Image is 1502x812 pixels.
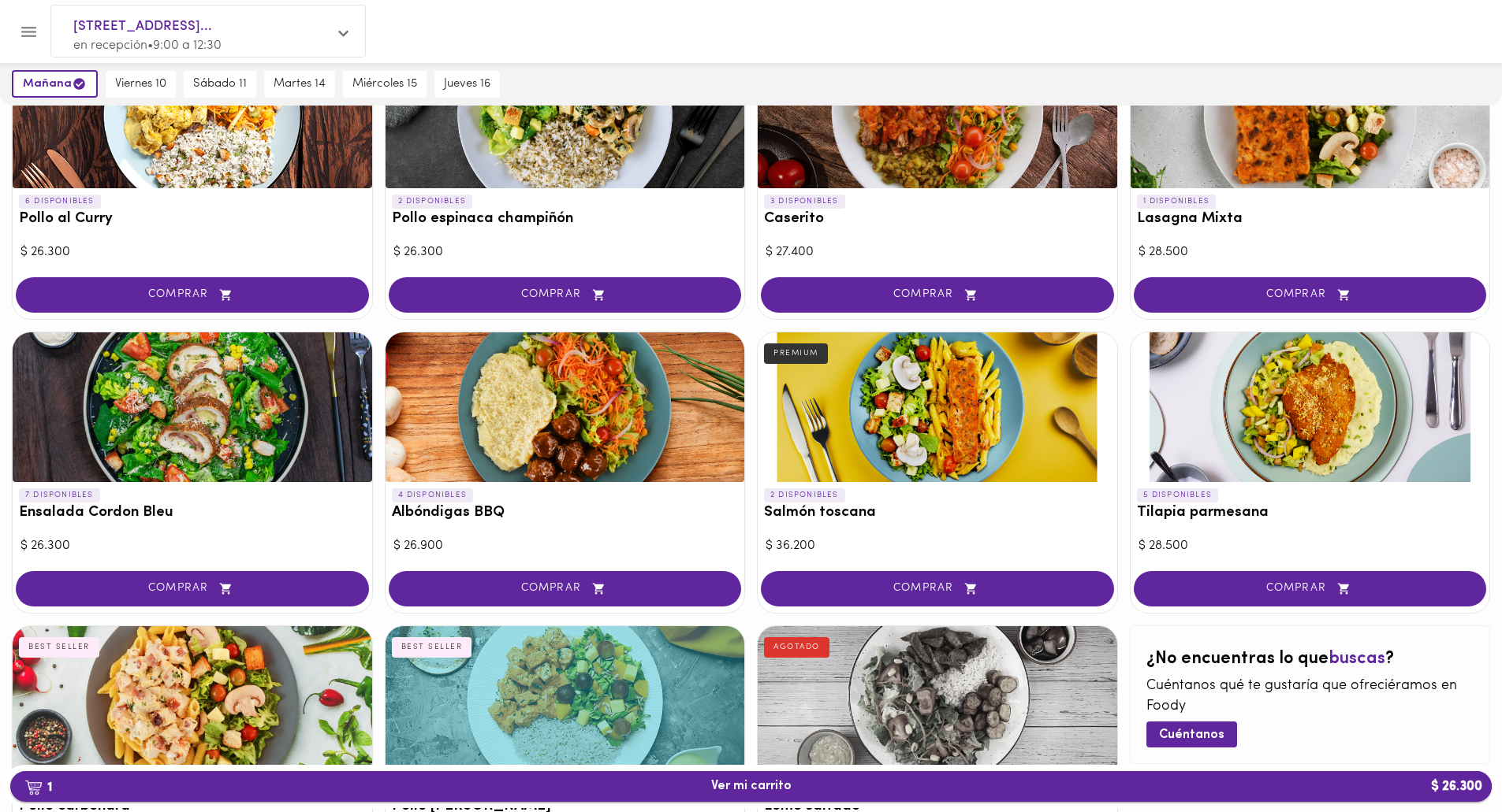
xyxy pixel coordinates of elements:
span: martes 14 [274,77,326,91]
h3: Lasagna Mixta [1137,211,1484,228]
div: Pollo espinaca champiñón [386,39,745,188]
div: Pollo Tikka Massala [386,626,745,776]
p: Cuéntanos qué te gustaría que ofreciéramos en Foody [1146,677,1474,717]
button: COMPRAR [1134,571,1487,606]
button: Menu [9,13,48,51]
button: Cuéntanos [1146,721,1237,747]
div: $ 26.300 [393,243,737,261]
h3: Pollo al Curry [19,211,366,228]
button: viernes 10 [106,71,176,98]
p: 6 DISPONIBLES [19,195,101,209]
h3: Pollo espinaca champiñón [392,211,739,228]
button: COMPRAR [16,571,369,606]
h3: Ensalada Cordon Bleu [19,505,366,521]
div: Lasagna Mixta [1131,39,1490,188]
div: $ 28.500 [1139,243,1482,261]
span: miércoles 15 [352,77,417,91]
div: PREMIUM [764,343,828,364]
h2: ¿No encuentras lo que ? [1146,650,1474,669]
h3: Caserito [764,211,1111,228]
div: AGOTADO [764,637,829,658]
iframe: Messagebird Livechat Widget [1411,721,1486,796]
button: mañana [12,70,98,98]
button: sábado 11 [184,71,256,98]
div: $ 36.200 [766,537,1109,555]
span: jueves 16 [444,77,490,91]
span: COMPRAR [35,288,349,302]
p: 2 DISPONIBLES [392,195,473,209]
img: cart.png [24,780,43,795]
div: Pollo carbonara [13,626,372,776]
h3: Salmón toscana [764,505,1111,521]
div: $ 27.400 [766,243,1109,261]
button: jueves 16 [434,71,500,98]
span: COMPRAR [35,582,349,595]
span: en recepción • 9:00 a 12:30 [73,39,222,52]
div: Pollo al Curry [13,39,372,188]
span: COMPRAR [781,288,1094,302]
button: miércoles 15 [343,71,427,98]
div: Salmón toscana [758,332,1117,482]
button: COMPRAR [1134,277,1487,313]
div: $ 26.900 [393,537,737,555]
button: COMPRAR [761,277,1114,313]
div: $ 28.500 [1139,537,1482,555]
span: mañana [23,76,87,91]
p: 4 DISPONIBLES [392,488,474,502]
span: Cuéntanos [1159,728,1224,743]
div: Tilapia parmesana [1131,332,1490,482]
div: $ 26.300 [20,537,364,555]
p: 2 DISPONIBLES [764,488,845,502]
div: BEST SELLER [19,637,99,658]
span: Ver mi carrito [711,779,792,794]
span: sábado 11 [193,77,247,91]
span: COMPRAR [1154,582,1467,595]
span: COMPRAR [408,288,722,302]
div: Albóndigas BBQ [386,332,745,482]
span: viernes 10 [115,77,166,91]
button: COMPRAR [16,277,369,313]
p: 3 DISPONIBLES [764,195,845,209]
span: COMPRAR [408,582,722,595]
b: 1 [15,777,61,797]
p: 5 DISPONIBLES [1137,488,1219,502]
span: buscas [1329,650,1385,668]
h3: Albóndigas BBQ [392,505,739,521]
h3: Tilapia parmesana [1137,505,1484,521]
div: Lomo saltado [758,626,1117,776]
div: Ensalada Cordon Bleu [13,332,372,482]
div: $ 26.300 [20,243,364,261]
button: COMPRAR [761,571,1114,606]
p: 7 DISPONIBLES [19,488,100,502]
button: martes 14 [264,71,335,98]
span: COMPRAR [1154,288,1467,302]
span: [STREET_ADDRESS]... [73,17,327,37]
div: BEST SELLER [392,637,472,658]
div: Caserito [758,39,1117,188]
p: 1 DISPONIBLES [1137,195,1217,209]
button: COMPRAR [389,571,742,606]
button: 1Ver mi carrito$ 26.300 [10,771,1492,802]
span: COMPRAR [781,582,1094,595]
button: COMPRAR [389,277,742,313]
